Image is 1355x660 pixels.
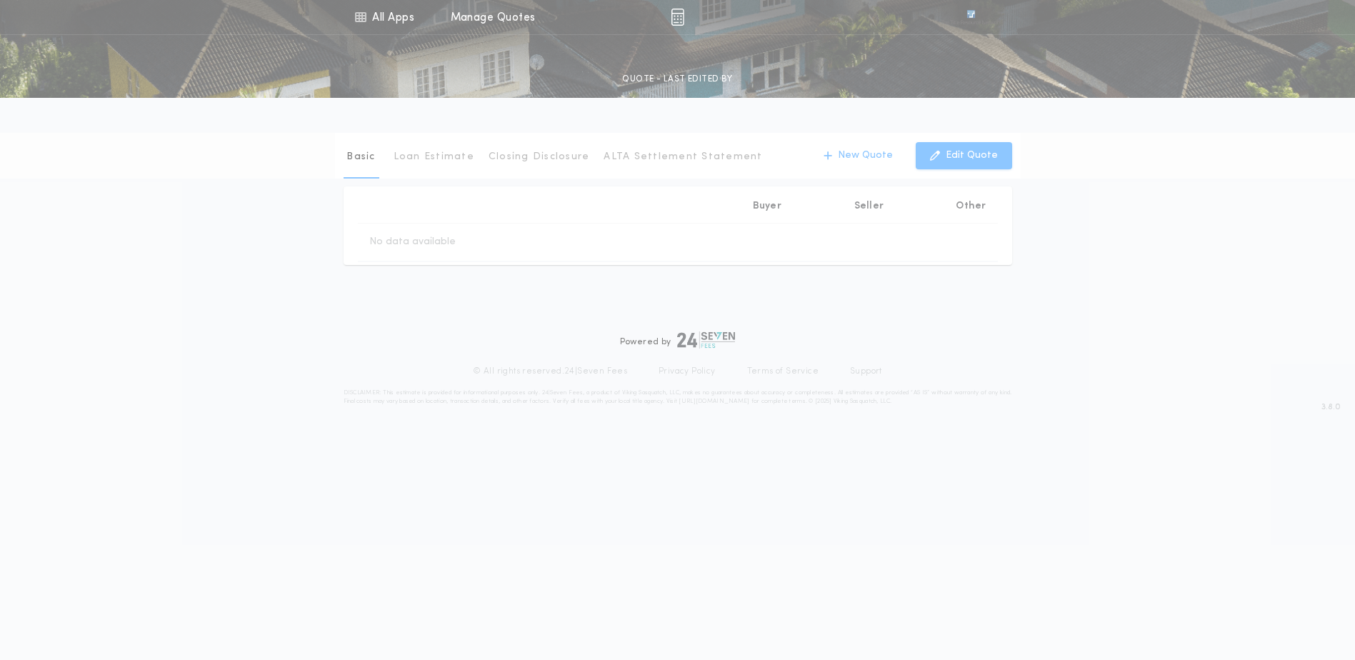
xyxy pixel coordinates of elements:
[344,389,1012,406] p: DISCLAIMER: This estimate is provided for informational purposes only. 24|Seven Fees, a product o...
[346,150,375,164] p: Basic
[679,399,749,404] a: [URL][DOMAIN_NAME]
[946,149,998,163] p: Edit Quote
[1321,401,1341,414] span: 3.8.0
[620,331,736,349] div: Powered by
[916,142,1012,169] button: Edit Quote
[489,150,590,164] p: Closing Disclosure
[671,9,684,26] img: img
[838,149,893,163] p: New Quote
[809,142,907,169] button: New Quote
[622,72,732,86] p: QUOTE - LAST EDITED BY
[394,150,474,164] p: Loan Estimate
[854,199,884,214] p: Seller
[358,224,467,261] td: No data available
[677,331,736,349] img: logo
[941,10,1001,24] img: vs-icon
[956,199,986,214] p: Other
[604,150,762,164] p: ALTA Settlement Statement
[659,366,716,377] a: Privacy Policy
[850,366,882,377] a: Support
[747,366,819,377] a: Terms of Service
[753,199,781,214] p: Buyer
[473,366,627,377] p: © All rights reserved. 24|Seven Fees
